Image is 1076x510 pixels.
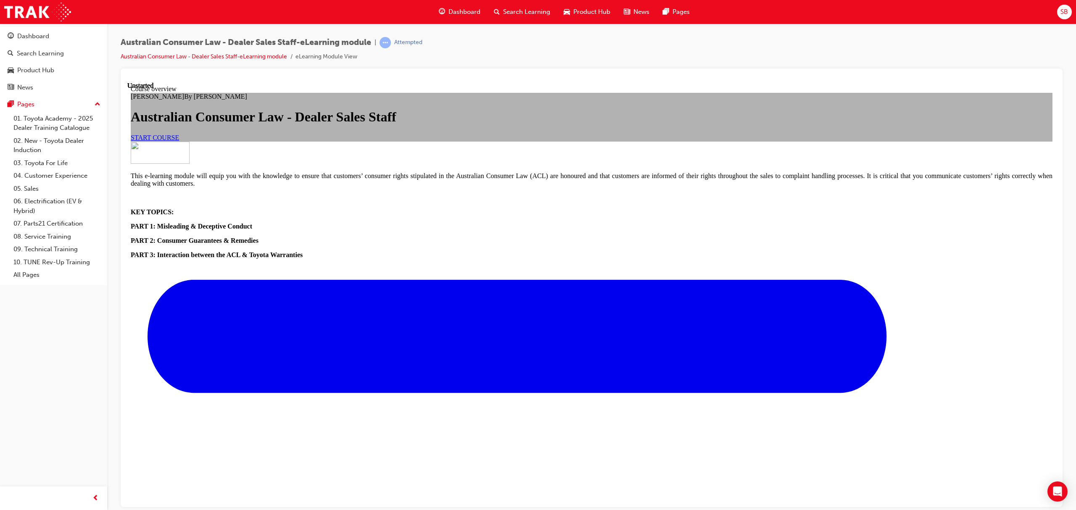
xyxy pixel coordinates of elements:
[95,99,100,110] span: up-icon
[295,52,357,62] li: eLearning Module View
[3,97,104,112] button: Pages
[624,7,630,17] span: news-icon
[663,7,669,17] span: pages-icon
[10,217,104,230] a: 07. Parts21 Certification
[10,256,104,269] a: 10. TUNE Rev-Up Training
[8,101,14,108] span: pages-icon
[432,3,487,21] a: guage-iconDashboard
[3,11,57,18] span: [PERSON_NAME]
[10,268,104,281] a: All Pages
[380,37,391,48] span: learningRecordVerb_ATTEMPT-icon
[3,155,131,162] strong: PART 2: Consumer Guarantees & Remedies
[10,230,104,243] a: 08. Service Training
[439,7,445,17] span: guage-icon
[672,7,690,17] span: Pages
[121,53,287,60] a: Australian Consumer Law - Dealer Sales Staff-eLearning module
[3,3,49,11] span: Course overview
[17,66,54,75] div: Product Hub
[3,29,104,44] a: Dashboard
[3,27,104,97] button: DashboardSearch LearningProduct HubNews
[10,243,104,256] a: 09. Technical Training
[3,46,104,61] a: Search Learning
[4,3,71,21] img: Trak
[17,49,64,58] div: Search Learning
[3,52,52,59] a: START COURSE
[92,493,99,504] span: prev-icon
[10,195,104,217] a: 06. Electrification (EV & Hybrid)
[557,3,617,21] a: car-iconProduct Hub
[374,38,376,47] span: |
[3,169,175,176] strong: PART 3: Interaction between the ACL & Toyota Warranties
[1057,5,1072,19] button: SB
[10,112,104,134] a: 01. Toyota Academy - 2025 Dealer Training Catalogue
[494,7,500,17] span: search-icon
[3,141,125,148] strong: PART 1: Misleading & Deceptive Conduct
[503,7,550,17] span: Search Learning
[10,182,104,195] a: 05. Sales
[17,32,49,41] div: Dashboard
[8,33,14,40] span: guage-icon
[617,3,656,21] a: news-iconNews
[564,7,570,17] span: car-icon
[3,126,46,134] strong: KEY TOPICS:
[17,100,34,109] div: Pages
[17,83,33,92] div: News
[3,27,925,43] h1: Australian Consumer Law - Dealer Sales Staff
[1060,7,1068,17] span: SB
[3,90,925,105] p: This e-learning module will equip you with the knowledge to ensure that customers’ consumer right...
[3,80,104,95] a: News
[8,67,14,74] span: car-icon
[121,38,371,47] span: Australian Consumer Law - Dealer Sales Staff-eLearning module
[394,39,422,47] div: Attempted
[57,11,120,18] span: By [PERSON_NAME]
[573,7,610,17] span: Product Hub
[10,169,104,182] a: 04. Customer Experience
[656,3,696,21] a: pages-iconPages
[10,157,104,170] a: 03. Toyota For Life
[487,3,557,21] a: search-iconSearch Learning
[3,63,104,78] a: Product Hub
[10,134,104,157] a: 02. New - Toyota Dealer Induction
[448,7,480,17] span: Dashboard
[633,7,649,17] span: News
[8,84,14,92] span: news-icon
[1047,481,1068,502] div: Open Intercom Messenger
[8,50,13,58] span: search-icon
